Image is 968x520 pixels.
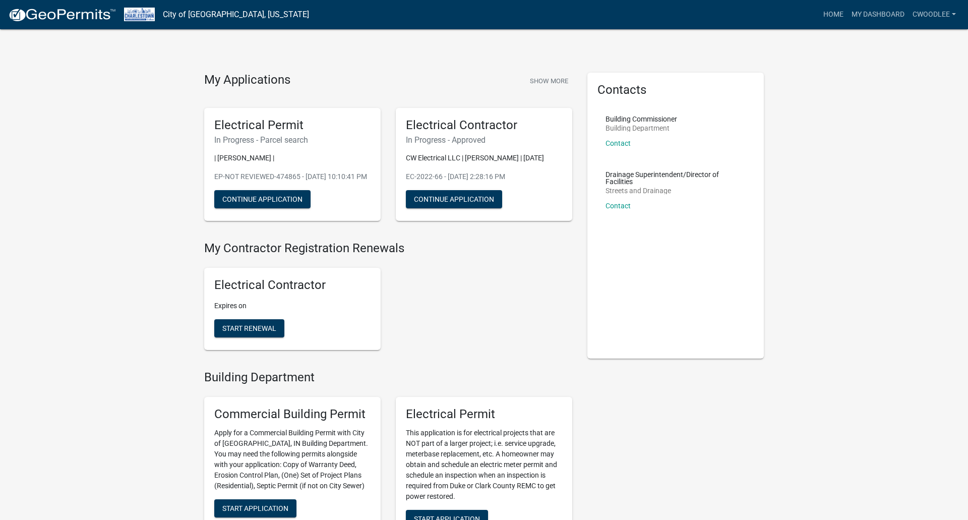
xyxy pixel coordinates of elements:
[204,370,572,385] h4: Building Department
[406,190,502,208] button: Continue Application
[606,171,746,185] p: Drainage Superintendent/Director of Facilities
[606,202,631,210] a: Contact
[909,5,960,24] a: cwoodlee
[606,139,631,147] a: Contact
[214,301,371,311] p: Expires on
[214,153,371,163] p: | [PERSON_NAME] |
[214,319,284,337] button: Start Renewal
[124,8,155,21] img: City of Charlestown, Indiana
[214,499,296,517] button: Start Application
[214,190,311,208] button: Continue Application
[204,241,572,358] wm-registration-list-section: My Contractor Registration Renewals
[214,278,371,293] h5: Electrical Contractor
[406,407,562,422] h5: Electrical Permit
[214,428,371,491] p: Apply for a Commercial Building Permit with City of [GEOGRAPHIC_DATA], IN Building Department. Yo...
[819,5,848,24] a: Home
[606,125,677,132] p: Building Department
[526,73,572,89] button: Show More
[204,241,572,256] h4: My Contractor Registration Renewals
[163,6,309,23] a: City of [GEOGRAPHIC_DATA], [US_STATE]
[214,118,371,133] h5: Electrical Permit
[406,118,562,133] h5: Electrical Contractor
[606,115,677,123] p: Building Commissioner
[406,153,562,163] p: CW Electrical LLC | [PERSON_NAME] | [DATE]
[597,83,754,97] h5: Contacts
[214,407,371,422] h5: Commercial Building Permit
[406,428,562,502] p: This application is for electrical projects that are NOT part of a larger project; i.e. service u...
[406,135,562,145] h6: In Progress - Approved
[222,504,288,512] span: Start Application
[606,187,746,194] p: Streets and Drainage
[214,171,371,182] p: EP-NOT REVIEWED-474865 - [DATE] 10:10:41 PM
[222,324,276,332] span: Start Renewal
[204,73,290,88] h4: My Applications
[848,5,909,24] a: My Dashboard
[214,135,371,145] h6: In Progress - Parcel search
[406,171,562,182] p: EC-2022-66 - [DATE] 2:28:16 PM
